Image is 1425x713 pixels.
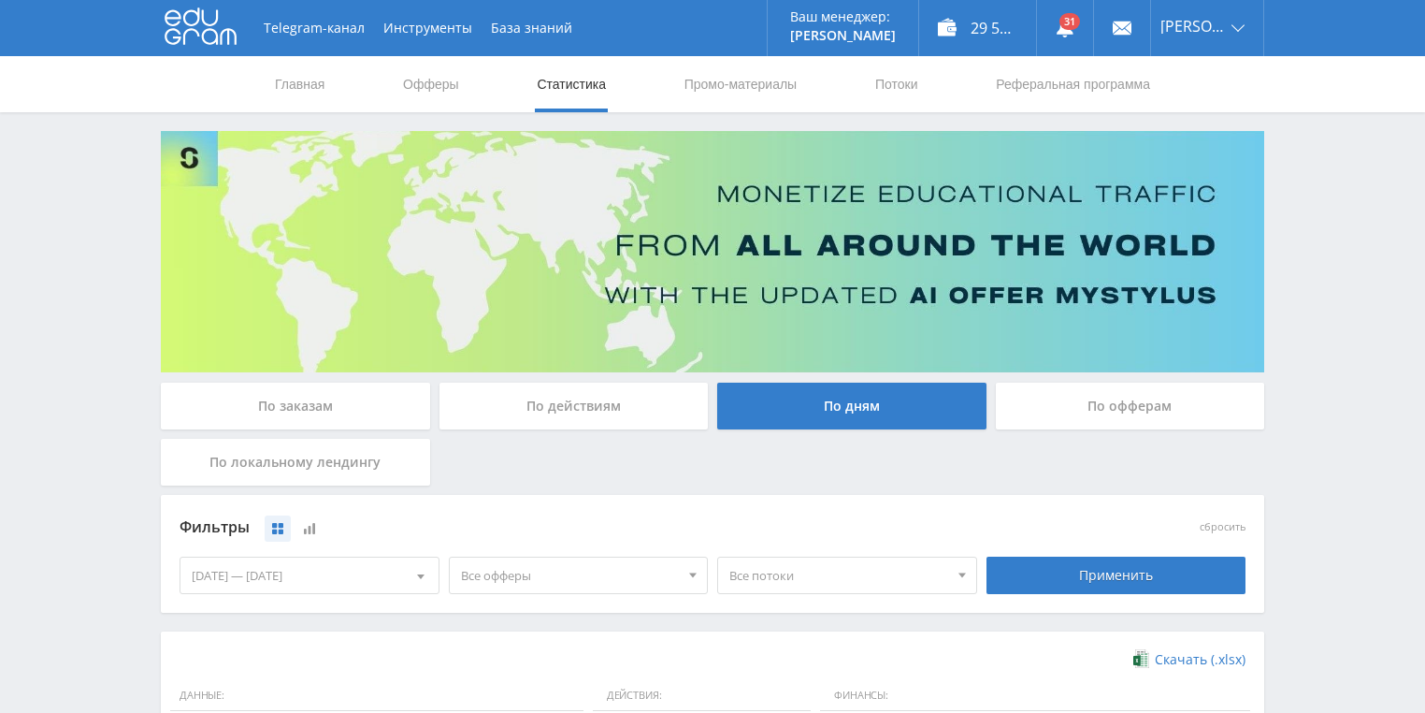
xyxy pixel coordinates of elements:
[161,383,430,429] div: По заказам
[820,680,1250,712] span: Финансы:
[986,557,1246,594] div: Применить
[593,680,811,712] span: Действия:
[461,558,680,593] span: Все офферы
[994,56,1152,112] a: Реферальная программа
[1200,521,1245,533] button: сбросить
[161,131,1264,372] img: Banner
[180,514,977,542] div: Фильтры
[161,439,430,486] div: По локальному лендингу
[729,558,948,593] span: Все потоки
[170,680,583,712] span: Данные:
[439,383,709,429] div: По действиям
[1133,650,1245,669] a: Скачать (.xlsx)
[683,56,799,112] a: Промо-материалы
[1155,652,1245,667] span: Скачать (.xlsx)
[535,56,608,112] a: Статистика
[996,383,1265,429] div: По офферам
[180,558,439,593] div: [DATE] — [DATE]
[790,28,896,43] p: [PERSON_NAME]
[1160,19,1226,34] span: [PERSON_NAME]
[273,56,326,112] a: Главная
[717,383,986,429] div: По дням
[873,56,920,112] a: Потоки
[790,9,896,24] p: Ваш менеджер:
[401,56,461,112] a: Офферы
[1133,649,1149,668] img: xlsx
